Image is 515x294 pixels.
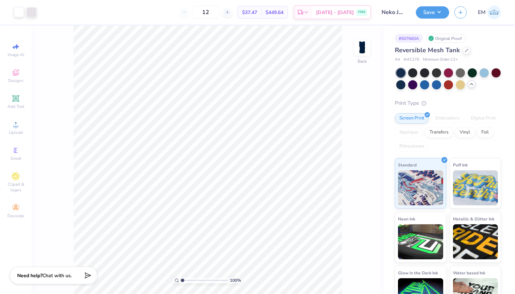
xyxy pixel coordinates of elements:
[395,113,429,124] div: Screen Print
[17,272,42,279] strong: Need help?
[355,41,369,55] img: Back
[478,6,501,19] a: EM
[11,156,21,161] span: Greek
[453,224,498,259] img: Metallic & Glitter Ink
[266,9,283,16] span: $449.64
[423,57,458,63] span: Minimum Order: 12 +
[466,113,500,124] div: Digital Print
[453,269,485,276] span: Water based Ink
[7,104,24,109] span: Add Text
[316,9,354,16] span: [DATE] - [DATE]
[398,269,438,276] span: Glow in the Dark Ink
[398,224,443,259] img: Neon Ink
[4,182,28,193] span: Clipart & logos
[398,161,417,169] span: Standard
[358,58,367,64] div: Back
[8,52,24,57] span: Image AI
[358,10,365,15] span: FREE
[487,6,501,19] img: Elsa Mawani
[453,170,498,205] img: Puff Ink
[453,215,494,223] span: Metallic & Glitter Ink
[455,127,475,138] div: Vinyl
[395,34,423,43] div: # 507660A
[376,5,411,19] input: Untitled Design
[7,213,24,219] span: Decorate
[192,6,219,19] input: – –
[398,170,443,205] img: Standard
[395,57,400,63] span: A4
[431,113,464,124] div: Embroidery
[425,127,453,138] div: Transfers
[42,272,72,279] span: Chat with us.
[395,127,423,138] div: Applique
[395,141,429,152] div: Rhinestones
[395,46,460,54] span: Reversible Mesh Tank
[416,6,449,19] button: Save
[8,78,23,83] span: Designs
[242,9,257,16] span: $37.47
[477,127,493,138] div: Foil
[404,57,419,63] span: # nf1270
[9,130,23,135] span: Upload
[395,99,501,107] div: Print Type
[478,8,486,16] span: EM
[426,34,466,43] div: Original Proof
[453,161,468,169] span: Puff Ink
[398,215,415,223] span: Neon Ink
[230,277,241,283] span: 100 %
